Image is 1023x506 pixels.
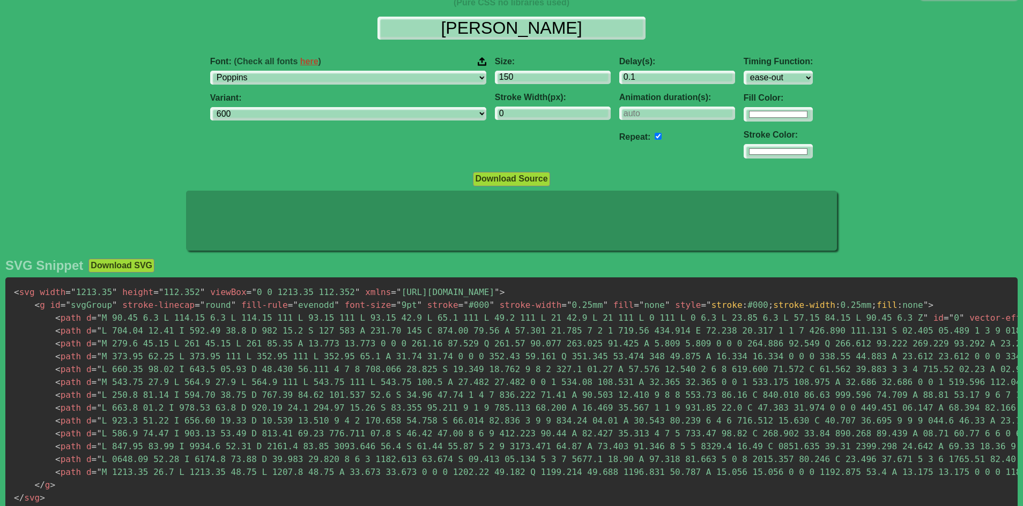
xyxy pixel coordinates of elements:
span: stroke [427,300,458,310]
span: " [463,300,469,310]
span: = [92,313,97,323]
span: < [35,300,40,310]
span: path [55,467,81,477]
span: svg [14,493,40,503]
span: evenodd [288,300,339,310]
span: " [396,287,402,297]
span: " [65,300,71,310]
span: < [55,416,61,426]
span: " [494,287,500,297]
span: </ [35,480,45,490]
span: = [458,300,464,310]
span: " [112,300,117,310]
span: fill [613,300,634,310]
span: 0 [944,313,965,323]
span: d [86,441,92,451]
span: = [92,326,97,336]
span: " [97,467,102,477]
span: = [92,351,97,361]
span: = [944,313,949,323]
input: Input Text Here [377,17,646,40]
span: < [55,428,61,439]
span: " [97,454,102,464]
span: < [55,390,61,400]
span: ; [871,300,877,310]
span: xmlns [365,287,391,297]
span: none [634,300,670,310]
span: = [92,441,97,451]
span: fill-rule [241,300,288,310]
span: " [923,313,928,323]
span: < [55,403,61,413]
span: " [97,390,102,400]
span: height [122,287,153,297]
span: = [92,403,97,413]
span: g [35,300,45,310]
span: > [928,300,933,310]
span: #000 0.25mm none [711,300,923,310]
span: " [949,313,954,323]
a: here [300,57,318,66]
span: svg [14,287,35,297]
span: font-size [345,300,391,310]
span: = [153,287,159,297]
span: path [55,313,81,323]
span: " [665,300,670,310]
label: Variant: [210,93,486,103]
span: Font: [210,57,321,66]
span: < [55,467,61,477]
span: " [355,287,360,297]
span: " [603,300,608,310]
span: " [97,351,102,361]
span: [URL][DOMAIN_NAME] [391,287,499,297]
span: " [71,287,76,297]
span: < [55,351,61,361]
span: < [55,364,61,374]
span: < [14,287,19,297]
span: = [92,454,97,464]
span: " [97,441,102,451]
span: stroke-width [773,300,835,310]
span: path [55,390,81,400]
span: < [55,441,61,451]
img: Upload your font [478,57,486,66]
span: g [35,480,50,490]
span: id [933,313,944,323]
span: stroke-linecap [122,300,195,310]
span: path [55,416,81,426]
span: " [923,300,929,310]
span: = [65,287,71,297]
span: d [86,364,92,374]
span: : [898,300,903,310]
span: = [61,300,66,310]
span: < [55,313,61,323]
span: " [112,287,117,297]
span: </ [14,493,24,503]
span: " [200,287,205,297]
span: viewBox [210,287,246,297]
label: Size: [495,57,611,66]
span: : [743,300,748,310]
span: " [293,300,298,310]
span: svgGroup [61,300,117,310]
span: " [97,338,102,349]
span: > [500,287,505,297]
span: " [97,377,102,387]
input: auto [619,107,735,120]
span: path [55,364,81,374]
span: = [634,300,639,310]
span: M 90.45 6.3 L 114.15 6.3 L 114.15 111 L 93.15 111 L 93.15 42.9 L 65.1 111 L 49.2 111 L 21 42.9 L ... [92,313,929,323]
span: round [195,300,236,310]
span: ; [768,300,774,310]
span: d [86,416,92,426]
span: 112.352 [153,287,205,297]
span: #000 [458,300,494,310]
span: " [567,300,572,310]
span: = [92,416,97,426]
span: " [200,300,205,310]
span: d [86,403,92,413]
span: " [489,300,494,310]
span: =" [701,300,711,310]
span: : [835,300,841,310]
span: < [55,454,61,464]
